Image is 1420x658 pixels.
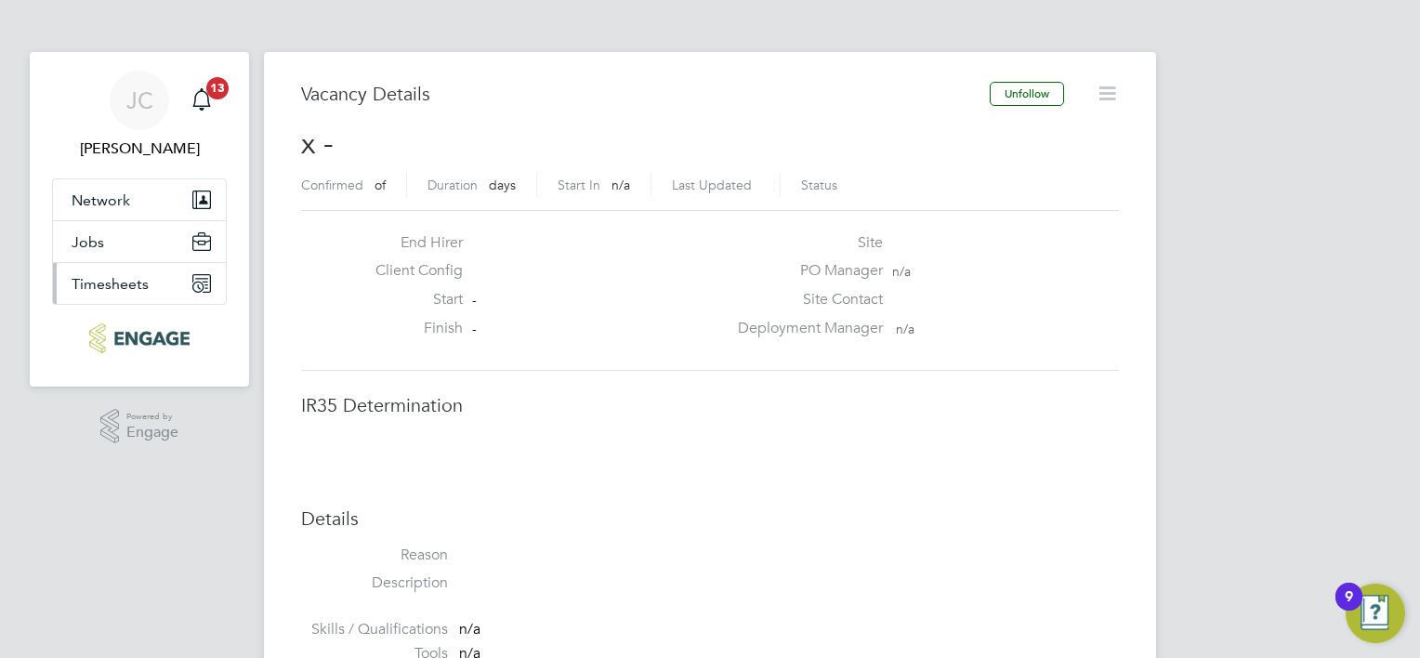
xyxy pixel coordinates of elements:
[427,177,478,193] label: Duration
[72,233,104,251] span: Jobs
[1346,584,1405,643] button: Open Resource Center, 9 new notifications
[126,425,178,441] span: Engage
[53,179,226,220] button: Network
[301,393,1119,417] h3: IR35 Determination
[72,275,149,293] span: Timesheets
[89,323,189,353] img: bandk-logo-retina.png
[301,507,1119,531] h3: Details
[727,290,883,309] label: Site Contact
[361,319,463,338] label: Finish
[375,177,386,193] span: of
[472,292,477,309] span: -
[459,620,480,638] span: n/a
[53,221,226,262] button: Jobs
[126,88,153,112] span: JC
[53,263,226,304] button: Timesheets
[301,620,448,639] label: Skills / Qualifications
[361,261,463,281] label: Client Config
[72,191,130,209] span: Network
[126,409,178,425] span: Powered by
[183,71,220,130] a: 13
[472,321,477,337] span: -
[52,323,227,353] a: Go to home page
[100,409,179,444] a: Powered byEngage
[206,77,229,99] span: 13
[727,261,883,281] label: PO Manager
[801,177,837,193] label: Status
[1345,597,1353,621] div: 9
[558,177,600,193] label: Start In
[611,177,630,193] span: n/a
[896,321,914,337] span: n/a
[361,290,463,309] label: Start
[301,546,448,565] label: Reason
[30,52,249,387] nav: Main navigation
[301,573,448,593] label: Description
[301,82,990,106] h3: Vacancy Details
[727,319,883,338] label: Deployment Manager
[52,138,227,160] span: Jack Coombs
[672,177,752,193] label: Last Updated
[301,177,363,193] label: Confirmed
[52,71,227,160] a: JC[PERSON_NAME]
[892,263,911,280] span: n/a
[727,233,883,253] label: Site
[361,233,463,253] label: End Hirer
[489,177,516,193] span: days
[990,82,1064,106] button: Unfollow
[301,125,334,162] span: x -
